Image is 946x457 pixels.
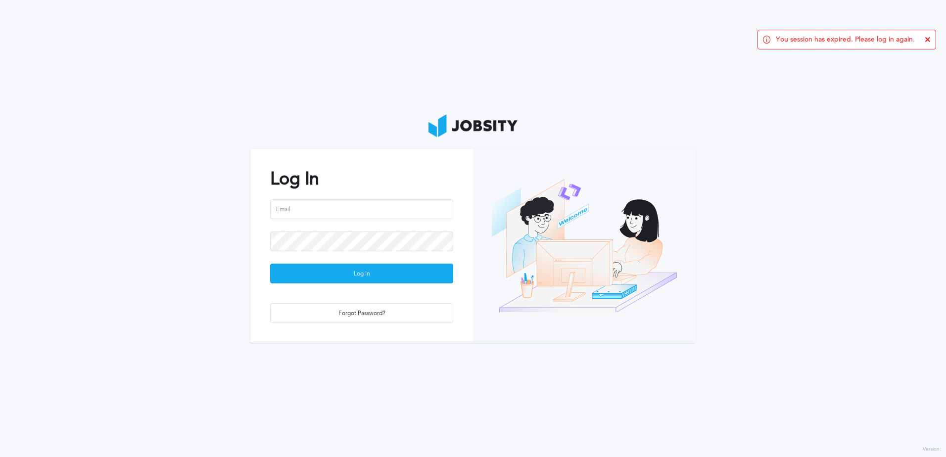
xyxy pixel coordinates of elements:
span: You session has expired. Please log in again. [776,36,915,44]
input: Email [270,199,453,219]
div: Log In [271,264,453,284]
div: Forgot Password? [271,304,453,323]
button: Log In [270,264,453,283]
label: Version: [923,447,941,453]
button: Forgot Password? [270,303,453,323]
h2: Log In [270,169,453,189]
